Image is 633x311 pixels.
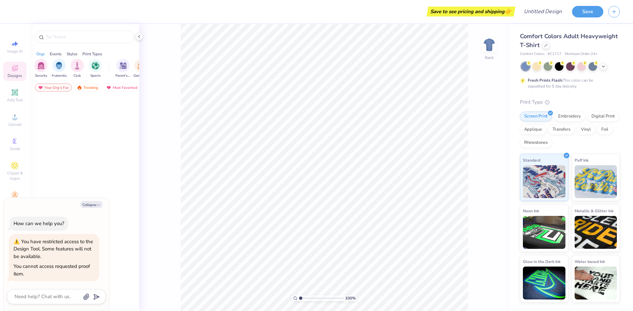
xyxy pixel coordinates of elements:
[528,78,563,83] strong: Fresh Prints Flash:
[523,207,539,214] span: Neon Ink
[38,85,43,90] img: most_fav.gif
[548,125,575,135] div: Transfers
[106,85,111,90] img: most_fav.gif
[575,267,617,299] img: Water based Ink
[14,220,64,227] div: How can we help you?
[115,59,131,78] div: filter for Parent's Weekend
[548,51,561,57] span: # C1717
[577,125,595,135] div: Vinyl
[34,59,47,78] div: filter for Sorority
[67,51,77,57] div: Styles
[52,59,67,78] div: filter for Fraternity
[74,84,101,91] div: Trending
[119,62,127,69] img: Parent's Weekend Image
[71,59,84,78] div: filter for Club
[520,138,552,148] div: Rhinestones
[520,125,546,135] div: Applique
[92,62,99,69] img: Sports Image
[77,85,82,90] img: trending.gif
[8,122,21,127] span: Upload
[89,59,102,78] div: filter for Sports
[134,59,149,78] div: filter for Game Day
[485,55,494,61] div: Back
[10,146,20,151] span: Greek
[115,59,131,78] button: filter button
[36,51,45,57] div: Orgs
[35,84,72,91] div: Your Org's Fav
[520,51,544,57] span: Comfort Colors
[587,112,619,121] div: Digital Print
[523,216,565,249] img: Neon Ink
[52,59,67,78] button: filter button
[71,59,84,78] button: filter button
[520,32,618,49] span: Comfort Colors Adult Heavyweight T-Shirt
[565,51,598,57] span: Minimum Order: 24 +
[572,6,603,17] button: Save
[597,125,613,135] div: Foil
[137,62,145,69] img: Game Day Image
[428,7,514,16] div: Save to see pricing and shipping
[115,73,131,78] span: Parent's Weekend
[523,165,565,198] img: Standard
[45,34,130,40] input: Try "Alpha"
[103,84,140,91] div: Most Favorited
[8,73,22,78] span: Designs
[523,157,540,164] span: Standard
[89,59,102,78] button: filter button
[520,112,552,121] div: Screen Print
[575,165,617,198] img: Puff Ink
[50,51,62,57] div: Events
[82,51,102,57] div: Print Types
[134,59,149,78] button: filter button
[483,38,496,51] img: Back
[7,97,23,103] span: Add Text
[575,207,614,214] span: Metallic & Glitter Ink
[74,62,81,69] img: Club Image
[528,77,609,89] div: This color can be expedited for 5 day delivery.
[523,267,565,299] img: Glow in the Dark Ink
[55,62,63,69] img: Fraternity Image
[520,98,620,106] div: Print Type
[52,73,67,78] span: Fraternity
[80,201,103,208] button: Collapse
[14,238,93,260] div: You have restricted access to the Design Tool. Some features will not be available.
[504,7,512,15] span: 👉
[345,295,356,301] span: 100 %
[74,73,81,78] span: Club
[554,112,585,121] div: Embroidery
[14,263,90,277] div: You cannot access requested proof item.
[7,49,23,54] span: Image AI
[134,73,149,78] span: Game Day
[575,157,588,164] span: Puff Ink
[35,73,47,78] span: Sorority
[3,170,26,181] span: Clipart & logos
[575,258,605,265] span: Water based Ink
[37,62,45,69] img: Sorority Image
[575,216,617,249] img: Metallic & Glitter Ink
[519,5,567,18] input: Untitled Design
[34,59,47,78] button: filter button
[523,258,560,265] span: Glow in the Dark Ink
[90,73,101,78] span: Sports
